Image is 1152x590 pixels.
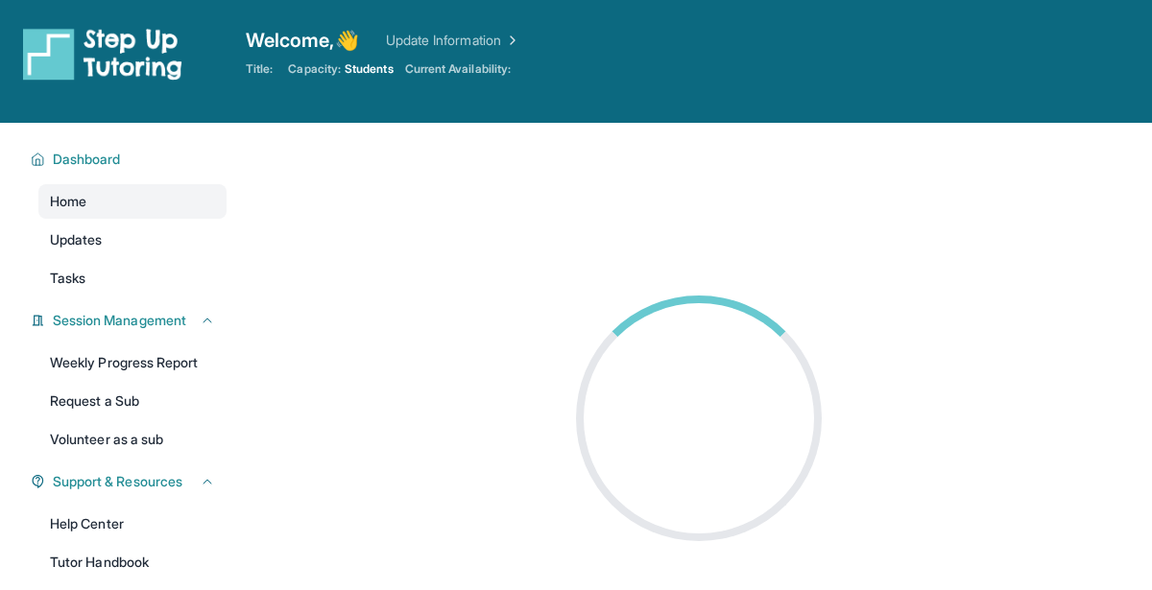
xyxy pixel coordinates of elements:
[501,31,520,50] img: Chevron Right
[405,61,511,77] span: Current Availability:
[53,311,186,330] span: Session Management
[246,61,273,77] span: Title:
[246,27,359,54] span: Welcome, 👋
[38,422,227,457] a: Volunteer as a sub
[288,61,341,77] span: Capacity:
[38,507,227,541] a: Help Center
[38,261,227,295] a: Tasks
[38,384,227,418] a: Request a Sub
[386,31,520,50] a: Update Information
[38,545,227,579] a: Tutor Handbook
[50,269,85,288] span: Tasks
[50,192,86,211] span: Home
[53,472,182,491] span: Support & Resources
[38,184,227,219] a: Home
[53,150,121,169] span: Dashboard
[45,472,215,491] button: Support & Resources
[345,61,394,77] span: Students
[23,27,182,81] img: logo
[38,223,227,257] a: Updates
[45,150,215,169] button: Dashboard
[38,345,227,380] a: Weekly Progress Report
[45,311,215,330] button: Session Management
[50,230,103,249] span: Updates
